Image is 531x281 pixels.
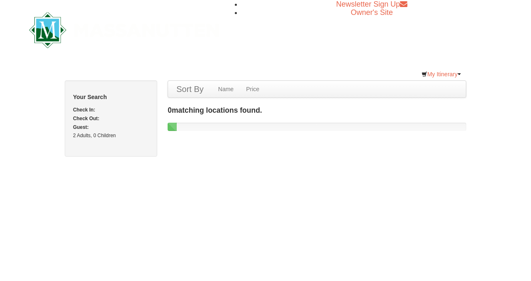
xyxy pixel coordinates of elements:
a: Price [240,81,265,97]
a: Name [212,81,240,97]
h5: Your Search [73,93,149,101]
a: Massanutten Resort [29,19,219,39]
a: Owner's Site [351,8,393,17]
strong: Guest: [73,124,89,130]
span: 0 [168,106,172,114]
a: My Itinerary [416,68,466,80]
h4: matching locations found. [168,106,466,114]
strong: Check Out: [73,116,99,121]
strong: Check In: [73,107,95,113]
div: 2 Adults, 0 Children [73,131,149,140]
img: Massanutten Resort Logo [29,12,219,48]
a: Sort By [168,81,212,97]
